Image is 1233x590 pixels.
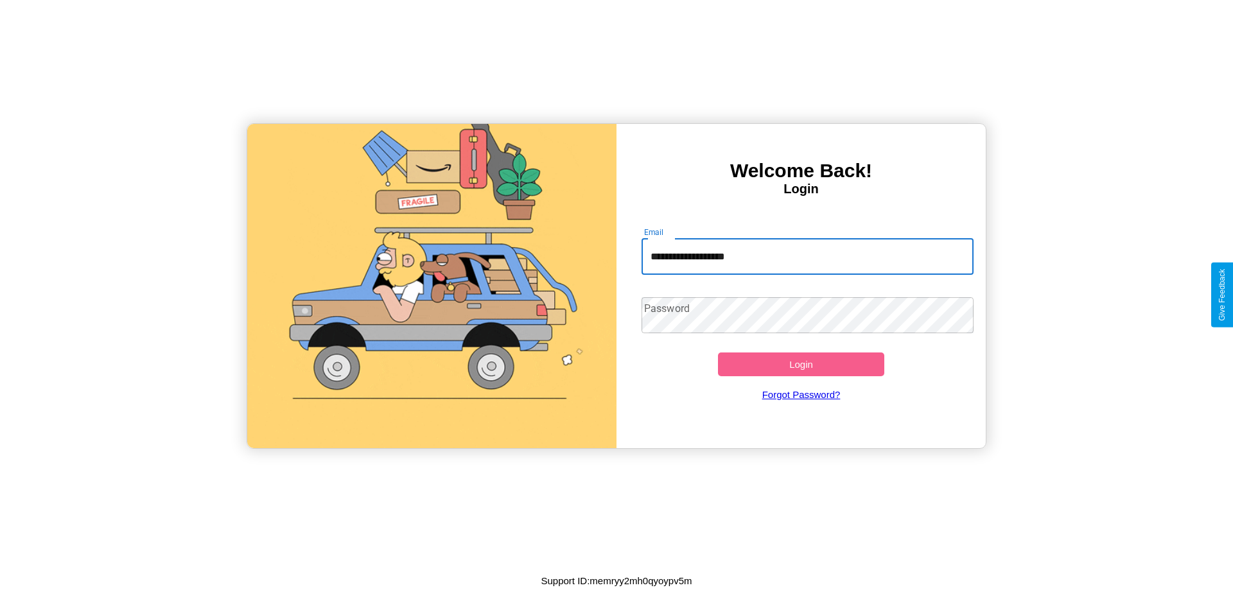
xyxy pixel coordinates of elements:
label: Email [644,227,664,238]
div: Give Feedback [1218,269,1227,321]
img: gif [247,124,616,448]
h3: Welcome Back! [616,160,986,182]
a: Forgot Password? [635,376,968,413]
button: Login [718,352,884,376]
h4: Login [616,182,986,196]
p: Support ID: memryy2mh0qyoypv5m [541,572,692,589]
